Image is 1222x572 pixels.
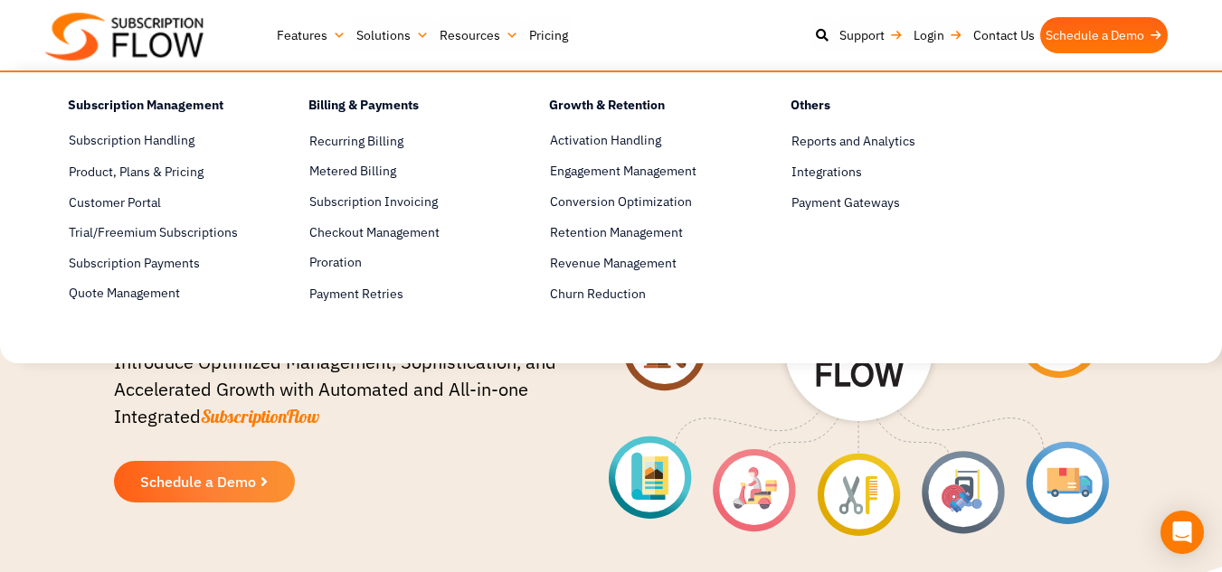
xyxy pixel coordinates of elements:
[309,283,486,305] a: Payment Retries
[834,17,908,53] a: Support
[791,130,968,152] a: Reports and Analytics
[550,192,726,213] a: Conversion Optimization
[69,163,204,182] span: Product, Plans & Pricing
[550,130,726,152] a: Activation Handling
[309,223,440,242] span: Checkout Management
[968,17,1040,53] a: Contact Us
[271,17,351,53] a: Features
[69,193,161,212] span: Customer Portal
[308,95,486,121] h4: Billing & Payments
[309,285,403,304] span: Payment Retries
[140,474,256,489] span: Schedule a Demo
[791,132,915,151] span: Reports and Analytics
[309,132,403,151] span: Recurring Billing
[69,161,245,183] a: Product, Plans & Pricing
[309,192,486,213] a: Subscription Invoicing
[791,163,862,182] span: Integrations
[550,222,726,244] a: Retention Management
[69,283,245,305] a: Quote Management
[69,222,245,244] a: Trial/Freemium Subscriptions
[309,130,486,152] a: Recurring Billing
[69,252,245,274] a: Subscription Payments
[434,17,524,53] a: Resources
[550,161,726,183] a: Engagement Management
[1160,511,1204,554] div: Open Intercom Messenger
[114,461,295,502] a: Schedule a Demo
[309,252,486,274] a: Proration
[309,222,486,244] a: Checkout Management
[791,95,968,121] h4: Others
[908,17,968,53] a: Login
[524,17,573,53] a: Pricing
[69,192,245,213] a: Customer Portal
[791,193,900,212] span: Payment Gateways
[1040,17,1168,53] a: Schedule a Demo
[68,95,245,121] h4: Subscription Management
[550,285,646,304] span: Churn Reduction
[550,254,677,273] span: Revenue Management
[791,161,968,183] a: Integrations
[45,13,204,61] img: Subscriptionflow
[550,223,683,242] span: Retention Management
[550,252,726,274] a: Revenue Management
[69,254,200,273] span: Subscription Payments
[309,161,486,183] a: Metered Billing
[201,405,319,427] span: SubscriptionFlow
[69,130,245,152] a: Subscription Handling
[114,349,564,448] p: Introduce Optimized Management, Sophistication, and Accelerated Growth with Automated and All-in-...
[549,95,726,121] h4: Growth & Retention
[791,192,968,213] a: Payment Gateways
[351,17,434,53] a: Solutions
[550,283,726,305] a: Churn Reduction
